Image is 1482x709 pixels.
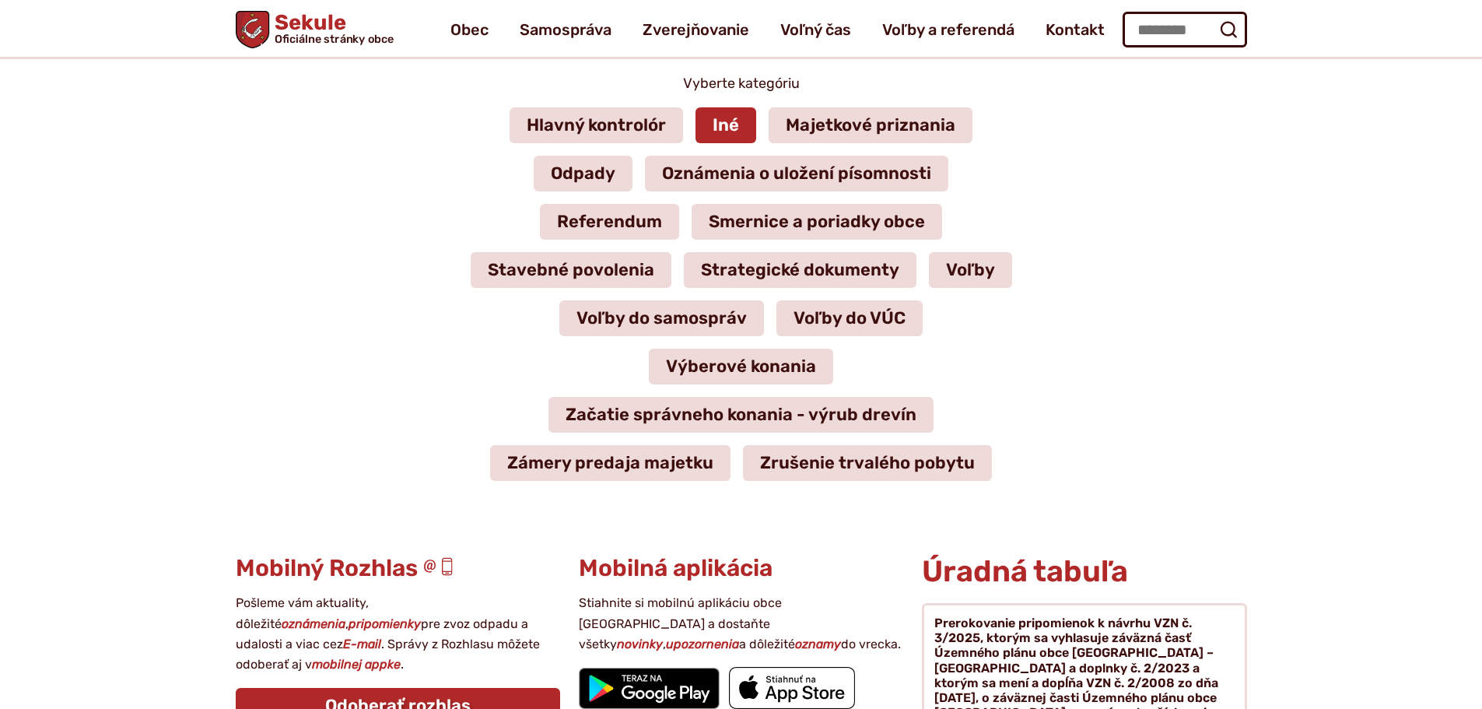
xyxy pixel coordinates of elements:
a: Zverejňovanie [643,8,749,51]
a: Voľby do samospráv [559,300,764,336]
a: Odpady [534,156,632,191]
a: Voľby a referendá [882,8,1014,51]
strong: upozornenia [666,637,739,651]
strong: oznamy [795,637,841,651]
a: Samospráva [520,8,611,51]
a: Výberové konania [649,349,833,384]
span: Oficiálne stránky obce [274,33,394,44]
img: Prejsť na mobilnú aplikáciu Sekule v App Store [729,667,855,709]
a: Referendum [540,204,679,240]
p: Pošleme vám aktuality, dôležité , pre zvoz odpadu a udalosti a viac cez . Správy z Rozhlasu môžet... [236,593,560,676]
img: Prejsť na domovskú stránku [236,11,269,48]
a: Začatie správneho konania - výrub drevín [548,397,934,433]
span: Sekule [269,12,394,45]
a: Iné [695,107,756,143]
a: Zrušenie trvalého pobytu [743,445,992,481]
a: Strategické dokumenty [684,252,916,288]
p: Vyberte kategóriu [465,72,1018,96]
strong: mobilnej appke [312,657,401,672]
h3: Mobilná aplikácia [579,556,903,581]
strong: oznámenia [282,616,345,631]
a: Smernice a poriadky obce [692,204,942,240]
a: Voľby [929,252,1012,288]
a: Logo Sekule, prejsť na domovskú stránku. [236,11,394,48]
a: Stavebné povolenia [471,252,671,288]
a: Hlavný kontrolór [510,107,683,143]
h2: Úradná tabuľa [922,556,1246,588]
a: Voľný čas [780,8,851,51]
a: Voľby do VÚC [776,300,923,336]
a: Zámery predaja majetku [490,445,730,481]
strong: E-mail [343,637,381,651]
strong: novinky [617,637,663,651]
p: Stiahnite si mobilnú aplikáciu obce [GEOGRAPHIC_DATA] a dostaňte všetky , a dôležité do vrecka. [579,593,903,655]
a: Oznámenia o uložení písomnosti [645,156,948,191]
a: Majetkové priznania [769,107,972,143]
strong: pripomienky [349,616,421,631]
a: Kontakt [1046,8,1105,51]
a: Obec [450,8,489,51]
h3: Mobilný Rozhlas [236,556,560,581]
